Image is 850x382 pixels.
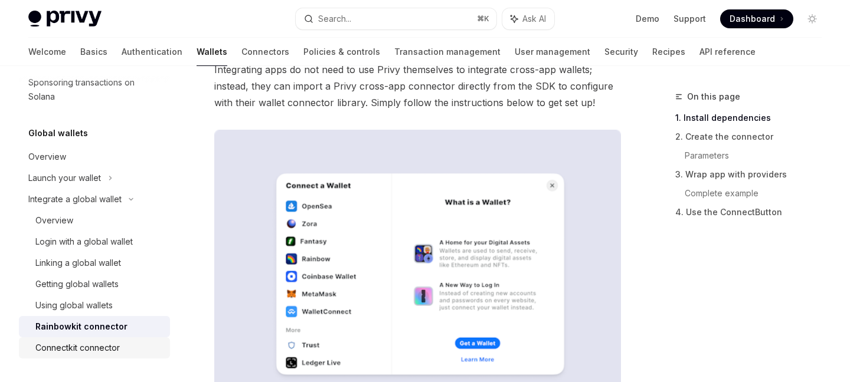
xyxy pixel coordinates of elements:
[35,235,133,249] div: Login with a global wallet
[720,9,793,28] a: Dashboard
[685,146,831,165] a: Parameters
[19,252,170,274] a: Linking a global wallet
[675,203,831,222] a: 4. Use the ConnectButton
[19,295,170,316] a: Using global wallets
[296,8,496,29] button: Search...⌘K
[28,171,101,185] div: Launch your wallet
[19,210,170,231] a: Overview
[675,127,831,146] a: 2. Create the connector
[394,38,501,66] a: Transaction management
[303,38,380,66] a: Policies & controls
[35,213,73,228] div: Overview
[214,61,621,111] span: Integrating apps do not need to use Privy themselves to integrate cross-app wallets; instead, the...
[35,256,121,270] div: Linking a global wallet
[19,72,170,107] a: Sponsoring transactions on Solana
[28,75,163,104] div: Sponsoring transactions on Solana
[28,126,88,140] h5: Global wallets
[19,316,170,337] a: Rainbowkit connector
[241,38,289,66] a: Connectors
[675,108,831,127] a: 1. Install dependencies
[35,298,113,312] div: Using global wallets
[19,146,170,167] a: Overview
[522,13,546,25] span: Ask AI
[28,38,66,66] a: Welcome
[730,13,775,25] span: Dashboard
[19,337,170,358] a: Connectkit connector
[685,184,831,203] a: Complete example
[318,12,351,26] div: Search...
[19,274,170,295] a: Getting global wallets
[35,320,127,334] div: Rainbowkit connector
[652,38,685,66] a: Recipes
[674,13,706,25] a: Support
[28,150,66,164] div: Overview
[35,341,120,355] div: Connectkit connector
[122,38,182,66] a: Authentication
[477,14,489,24] span: ⌘ K
[197,38,227,66] a: Wallets
[699,38,756,66] a: API reference
[19,231,170,252] a: Login with a global wallet
[675,165,831,184] a: 3. Wrap app with providers
[515,38,590,66] a: User management
[80,38,107,66] a: Basics
[28,11,102,27] img: light logo
[35,277,119,291] div: Getting global wallets
[502,8,554,29] button: Ask AI
[687,90,740,104] span: On this page
[803,9,822,28] button: Toggle dark mode
[604,38,638,66] a: Security
[28,192,122,206] div: Integrate a global wallet
[636,13,659,25] a: Demo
